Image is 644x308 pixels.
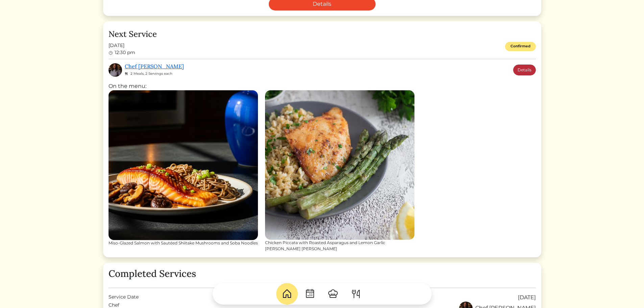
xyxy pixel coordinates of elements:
div: On the menu: [109,82,536,252]
img: ChefHat-a374fb509e4f37eb0702ca99f5f64f3b6956810f32a249b33092029f8484b388.svg [328,288,338,299]
h3: Completed Services [109,268,536,280]
img: ForkKnife-55491504ffdb50bab0c1e09e7649658475375261d09fd45db06cec23bce548bf.svg [351,288,361,299]
a: Miso-Glazed Salmon with Sautéed Shiitake Mushrooms and Soba Noodles [109,90,258,246]
h4: Next Service [109,29,536,39]
img: CalendarDots-5bcf9d9080389f2a281d69619e1c85352834be518fbc73d9501aef674afc0d57.svg [305,288,315,299]
div: Chicken Piccata with Roasted Asparagus and Lemon Garlic [PERSON_NAME] [PERSON_NAME] [265,240,414,252]
a: Details [513,65,536,75]
div: Confirmed [505,42,536,51]
span: 2 Meals, 2 Servings each [130,71,172,76]
span: [DATE] [109,42,135,49]
img: b49af21bb8d7270a8476d9f992ff229c [109,63,122,77]
img: Chicken Piccata with Roasted Asparagus and Lemon Garlic Herb Brown Rice [265,90,414,240]
a: Chicken Piccata with Roasted Asparagus and Lemon Garlic [PERSON_NAME] [PERSON_NAME] [265,90,414,252]
div: Miso-Glazed Salmon with Sautéed Shiitake Mushrooms and Soba Noodles [109,240,258,246]
a: Chef [PERSON_NAME] [125,63,184,70]
img: clock-b05ee3d0f9935d60bc54650fc25b6257a00041fd3bdc39e3e98414568feee22d.svg [109,51,113,55]
img: House-9bf13187bcbb5817f509fe5e7408150f90897510c4275e13d0d5fca38e0b5951.svg [282,288,292,299]
img: Miso-Glazed Salmon with Sautéed Shiitake Mushrooms and Soba Noodles [109,90,258,240]
span: 12:30 pm [115,49,135,55]
img: fork_knife_small-8e8c56121c6ac9ad617f7f0151facf9cb574b427d2b27dceffcaf97382ddc7e7.svg [125,72,128,75]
